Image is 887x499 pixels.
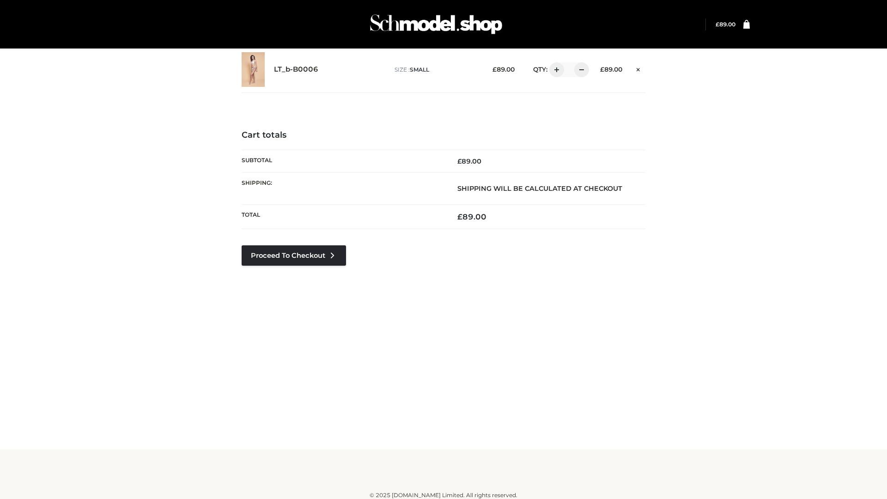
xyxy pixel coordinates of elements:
[716,21,719,28] span: £
[716,21,735,28] a: £89.00
[410,66,429,73] span: SMALL
[457,157,462,165] span: £
[457,212,486,221] bdi: 89.00
[242,52,265,87] img: LT_b-B0006 - SMALL
[242,130,645,140] h4: Cart totals
[600,66,622,73] bdi: 89.00
[395,66,478,74] p: size :
[242,205,443,229] th: Total
[242,172,443,204] th: Shipping:
[457,157,481,165] bdi: 89.00
[274,65,318,74] a: LT_b-B0006
[716,21,735,28] bdi: 89.00
[600,66,604,73] span: £
[457,212,462,221] span: £
[492,66,515,73] bdi: 89.00
[457,184,622,193] strong: Shipping will be calculated at checkout
[242,245,346,266] a: Proceed to Checkout
[492,66,497,73] span: £
[632,62,645,74] a: Remove this item
[367,6,505,43] img: Schmodel Admin 964
[524,62,586,77] div: QTY:
[242,150,443,172] th: Subtotal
